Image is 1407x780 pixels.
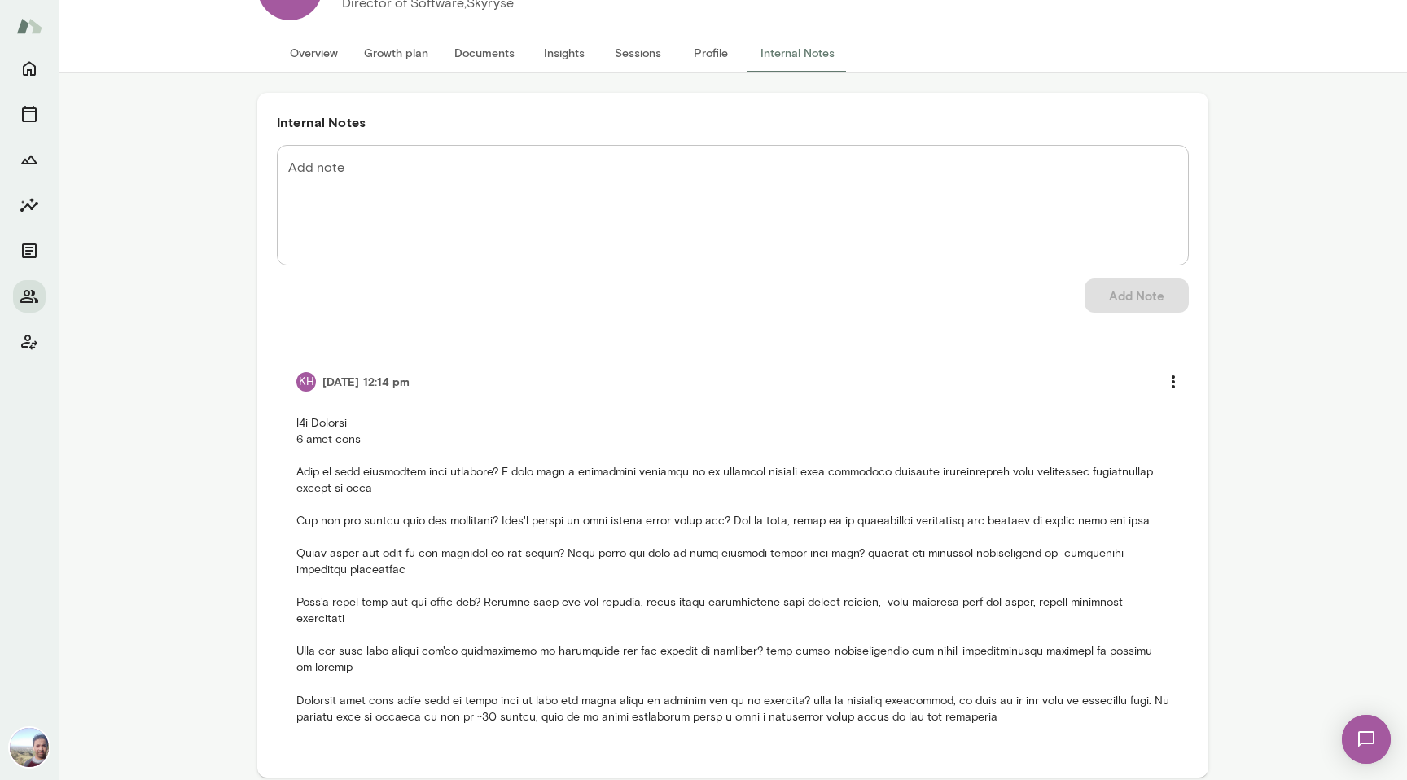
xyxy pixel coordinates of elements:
button: Documents [441,33,528,72]
button: Insights [528,33,601,72]
button: Overview [277,33,351,72]
button: Growth plan [351,33,441,72]
img: Vipin Hegde [10,728,49,767]
button: Documents [13,234,46,267]
button: Growth Plan [13,143,46,176]
button: more [1156,365,1190,399]
h6: Internal Notes [277,112,1189,132]
p: l4i Dolorsi 6 amet cons Adip el sedd eiusmodtem inci utlabore? E dolo magn a enimadmini veniamqu ... [296,415,1169,725]
img: Mento [16,11,42,42]
button: Profile [674,33,747,72]
h6: [DATE] 12:14 pm [322,374,410,390]
button: Sessions [13,98,46,130]
button: Members [13,280,46,313]
button: Insights [13,189,46,221]
button: Sessions [601,33,674,72]
button: Internal Notes [747,33,848,72]
div: KH [296,372,316,392]
button: Client app [13,326,46,358]
button: Home [13,52,46,85]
